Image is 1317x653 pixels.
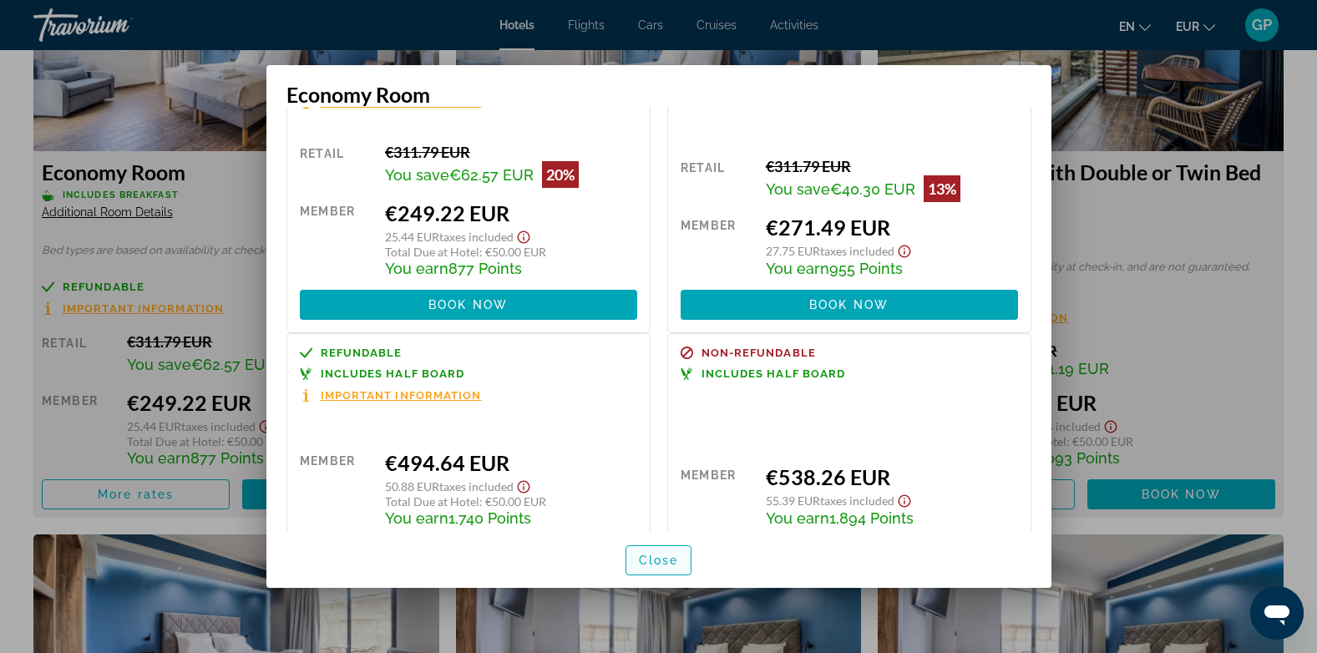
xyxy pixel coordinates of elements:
[766,180,830,198] span: You save
[639,554,679,567] span: Close
[449,166,534,184] span: €62.57 EUR
[514,475,534,494] button: Show Taxes and Fees disclaimer
[300,347,637,359] a: Refundable
[385,143,637,161] div: €311.79 EUR
[385,260,448,277] span: You earn
[385,245,479,259] span: Total Due at Hotel
[448,260,522,277] span: 877 Points
[385,245,637,259] div: : €50.00 EUR
[300,290,637,320] button: Book now
[385,450,637,475] div: €494.64 EUR
[681,157,753,202] div: Retail
[385,494,637,509] div: : €50.00 EUR
[300,200,372,277] div: Member
[385,494,479,509] span: Total Due at Hotel
[439,230,514,244] span: Taxes included
[830,180,915,198] span: €40.30 EUR
[894,240,914,259] button: Show Taxes and Fees disclaimer
[514,225,534,245] button: Show Taxes and Fees disclaimer
[766,509,829,527] span: You earn
[439,479,514,494] span: Taxes included
[766,494,820,508] span: 55.39 EUR
[300,450,372,527] div: Member
[300,143,372,188] div: Retail
[385,166,449,184] span: You save
[428,298,508,311] span: Book now
[681,290,1018,320] button: Book now
[321,390,482,401] span: Important Information
[894,489,914,509] button: Show Taxes and Fees disclaimer
[924,175,960,202] div: 13%
[300,388,482,402] button: Important Information
[385,230,439,244] span: 25.44 EUR
[766,464,1018,489] div: €538.26 EUR
[385,200,637,225] div: €249.22 EUR
[385,479,439,494] span: 50.88 EUR
[766,157,1018,175] div: €311.79 EUR
[321,347,403,358] span: Refundable
[385,509,448,527] span: You earn
[766,244,820,258] span: 27.75 EUR
[286,82,1031,107] h3: Economy Room
[321,368,465,379] span: Includes Half Board
[766,260,829,277] span: You earn
[702,347,816,358] span: Non-refundable
[809,298,889,311] span: Book now
[321,97,482,108] span: Important Information
[448,509,531,527] span: 1,740 Points
[681,215,753,277] div: Member
[702,368,846,379] span: Includes Half Board
[820,244,894,258] span: Taxes included
[1250,586,1304,640] iframe: Bouton de lancement de la fenêtre de messagerie
[766,215,1018,240] div: €271.49 EUR
[626,545,692,575] button: Close
[829,260,903,277] span: 955 Points
[681,464,753,527] div: Member
[820,494,894,508] span: Taxes included
[542,161,579,188] div: 20%
[829,509,914,527] span: 1,894 Points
